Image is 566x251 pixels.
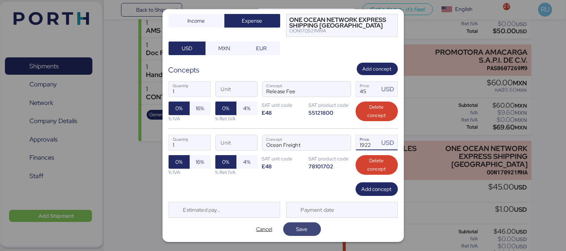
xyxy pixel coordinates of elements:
div: OON170921MHA [290,28,388,34]
button: Income [169,14,224,28]
span: 16% [196,104,204,113]
input: Concept [262,82,333,97]
input: Unit [216,82,257,97]
span: 4% [243,157,250,166]
button: Cancel [245,222,283,236]
span: Expense [242,16,262,25]
div: Concepts [169,65,200,75]
div: % IVA [169,169,211,176]
div: % IVA [169,115,211,122]
button: ConceptConcept [335,137,351,153]
button: 0% [169,155,190,169]
span: 0% [222,104,229,113]
input: Price [356,135,379,150]
span: 0% [175,104,183,113]
span: Delete concept [362,157,392,173]
span: USD [182,44,192,53]
span: Income [188,16,205,25]
button: Add concept [356,182,398,196]
span: EUR [256,44,267,53]
span: MXN [218,44,230,53]
div: E48 [262,109,304,116]
button: Add concept [357,63,398,75]
span: Delete concept [362,103,392,120]
div: USD [381,85,397,94]
span: 16% [196,157,204,166]
div: 55121800 [309,109,351,116]
div: % Ret IVA [215,169,258,176]
button: Expense [224,14,280,28]
input: Quantity [169,82,210,97]
button: 0% [169,102,190,115]
span: Cancel [256,225,272,234]
div: SAT unit code [262,102,304,109]
button: EUR [243,42,280,55]
input: Concept [262,135,333,150]
button: 0% [215,102,236,115]
button: 16% [190,155,211,169]
div: USD [381,138,397,148]
button: 4% [236,102,258,115]
span: 0% [222,157,229,166]
button: Save [283,222,321,236]
div: % Ret IVA [215,115,258,122]
span: 4% [243,104,250,113]
button: Delete concept [356,155,398,175]
span: 0% [175,157,183,166]
div: ONE OCEAN NETWORK EXPRESS SHIPPING [GEOGRAPHIC_DATA] [290,17,388,28]
span: Add concept [363,65,392,73]
button: Delete concept [356,102,398,121]
button: 0% [215,155,236,169]
div: E48 [262,163,304,170]
div: SAT product code [309,155,351,162]
button: 4% [236,155,258,169]
div: SAT product code [309,102,351,109]
button: ConceptConcept [335,83,351,99]
div: 78101702 [309,163,351,170]
button: 16% [190,102,211,115]
span: Save [296,225,308,234]
input: Unit [216,135,257,150]
span: Add concept [362,185,392,194]
button: MXN [206,42,243,55]
input: Quantity [169,135,210,150]
button: USD [169,42,206,55]
input: Price [356,82,379,97]
div: SAT unit code [262,155,304,162]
